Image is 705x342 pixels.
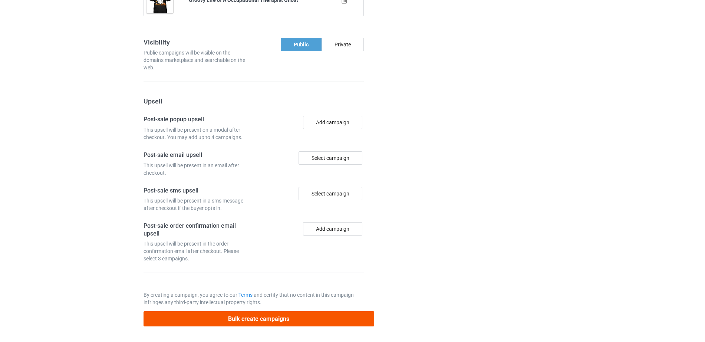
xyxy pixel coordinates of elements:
div: Private [322,38,364,51]
h4: Post-sale sms upsell [144,187,251,195]
div: This upsell will be present in an email after checkout. [144,162,251,177]
div: This upsell will be present in the order confirmation email after checkout. Please select 3 campa... [144,240,251,262]
div: Public campaigns will be visible on the domain's marketplace and searchable on the web. [144,49,251,71]
button: Bulk create campaigns [144,311,374,326]
div: Select campaign [299,187,362,200]
h4: Post-sale popup upsell [144,116,251,124]
button: Add campaign [303,116,362,129]
p: By creating a campaign, you agree to our and certify that no content in this campaign infringes a... [144,291,364,306]
button: Add campaign [303,222,362,236]
div: This upsell will be present in a sms message after checkout if the buyer opts in. [144,197,251,212]
h3: Visibility [144,38,251,46]
h4: Post-sale order confirmation email upsell [144,222,251,237]
a: Terms [238,292,253,298]
div: Public [281,38,322,51]
div: Select campaign [299,151,362,165]
h4: Post-sale email upsell [144,151,251,159]
h3: Upsell [144,97,364,105]
div: This upsell will be present on a modal after checkout. You may add up to 4 campaigns. [144,126,251,141]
